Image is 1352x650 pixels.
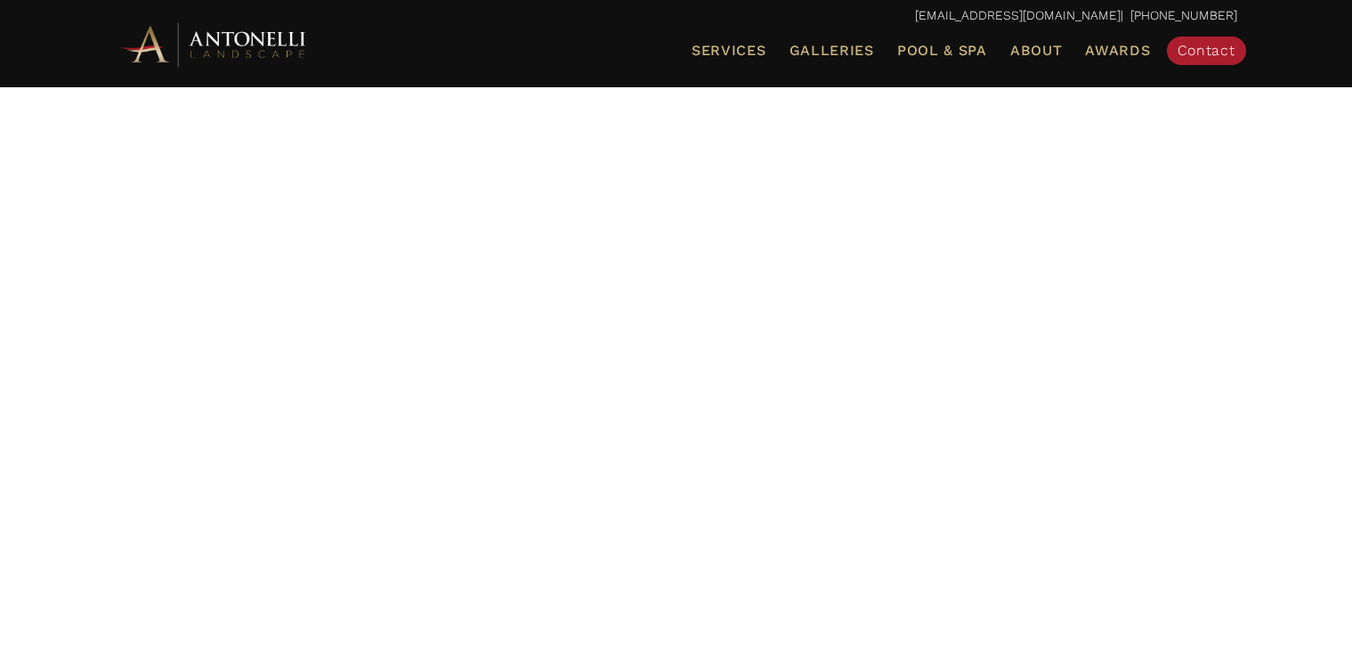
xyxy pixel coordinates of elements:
[890,39,994,62] a: Pool & Spa
[1178,42,1235,59] span: Contact
[915,8,1121,22] a: [EMAIL_ADDRESS][DOMAIN_NAME]
[116,20,312,69] img: Antonelli Horizontal Logo
[1010,44,1063,58] span: About
[684,39,773,62] a: Services
[1003,39,1070,62] a: About
[897,42,987,59] span: Pool & Spa
[1078,39,1157,62] a: Awards
[116,4,1237,28] p: | [PHONE_NUMBER]
[789,42,874,59] span: Galleries
[1167,37,1246,65] a: Contact
[1085,42,1150,59] span: Awards
[692,44,766,58] span: Services
[782,39,881,62] a: Galleries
